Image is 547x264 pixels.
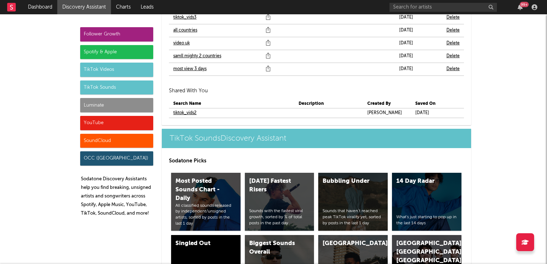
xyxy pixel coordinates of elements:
td: Delete [442,24,464,37]
td: Delete [442,50,464,63]
div: TikTok Sounds [80,80,153,95]
div: What's just starting to pop up in the last 14 days [396,214,457,226]
div: 99 + [520,2,529,7]
a: tiktok_vids2 [173,109,197,117]
div: Bubbling Under [323,177,371,186]
div: All classified sounds released by independent/unsigned artists, sorted by posts in the last 1 day [175,203,236,227]
th: Description [294,99,363,108]
td: Delete [442,37,464,50]
td: Delete [442,63,464,75]
div: YouTube [80,116,153,130]
td: [DATE] [395,24,442,37]
th: Created By [363,99,411,108]
div: Singled Out [175,239,224,248]
td: [DATE] [395,63,442,75]
td: [DATE] [395,11,442,24]
td: [DATE] [395,37,442,50]
a: all countries [173,26,197,35]
div: Most Posted Sounds Chart - Daily [175,177,224,203]
td: [DATE] [411,108,458,118]
a: Bubbling UnderSounds that haven’t reached peak TikTok virality yet, sorted by posts in the last 1... [318,173,388,231]
div: Spotify & Apple [80,45,153,59]
a: most view 3 days [173,65,207,73]
th: Saved On [411,99,458,108]
div: OCC ([GEOGRAPHIC_DATA]) [80,151,153,166]
div: SoundCloud [80,134,153,148]
a: TikTok SoundsDiscovery Assistant [162,129,471,148]
td: Delete [442,11,464,24]
a: samll mighty 2 countries [173,52,221,60]
input: Search for artists [389,3,497,12]
div: Biggest Sounds Overall [249,239,298,256]
a: [DATE] Fastest RisersSounds with the fastest viral growth, sorted by % of total posts in the past... [245,173,314,231]
p: Sodatone Picks [169,157,464,165]
div: Sounds with the fastest viral growth, sorted by % of total posts in the past day [249,208,310,226]
div: 14 Day Radar [396,177,445,186]
div: Follower Growth [80,27,153,41]
p: Sodatone Discovery Assistants help you find breaking, unsigned artists and songwriters across Spo... [81,175,153,218]
h2: Shared With You [169,87,464,95]
th: Search Name [169,99,294,108]
a: Most Posted Sounds Chart - DailyAll classified sounds released by independent/unsigned artists, s... [171,173,241,231]
div: [DATE] Fastest Risers [249,177,298,194]
a: video uk [173,39,190,48]
a: 14 Day RadarWhat's just starting to pop up in the last 14 days [392,173,461,231]
div: TikTok Videos [80,63,153,77]
a: tiktok_vids3 [173,13,197,22]
button: 99+ [518,4,523,10]
div: Luminate [80,98,153,112]
div: [GEOGRAPHIC_DATA] [323,239,371,248]
td: [DATE] [395,50,442,63]
div: Sounds that haven’t reached peak TikTok virality yet, sorted by posts in the last 1 day [323,208,383,226]
td: [PERSON_NAME] [363,108,411,118]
